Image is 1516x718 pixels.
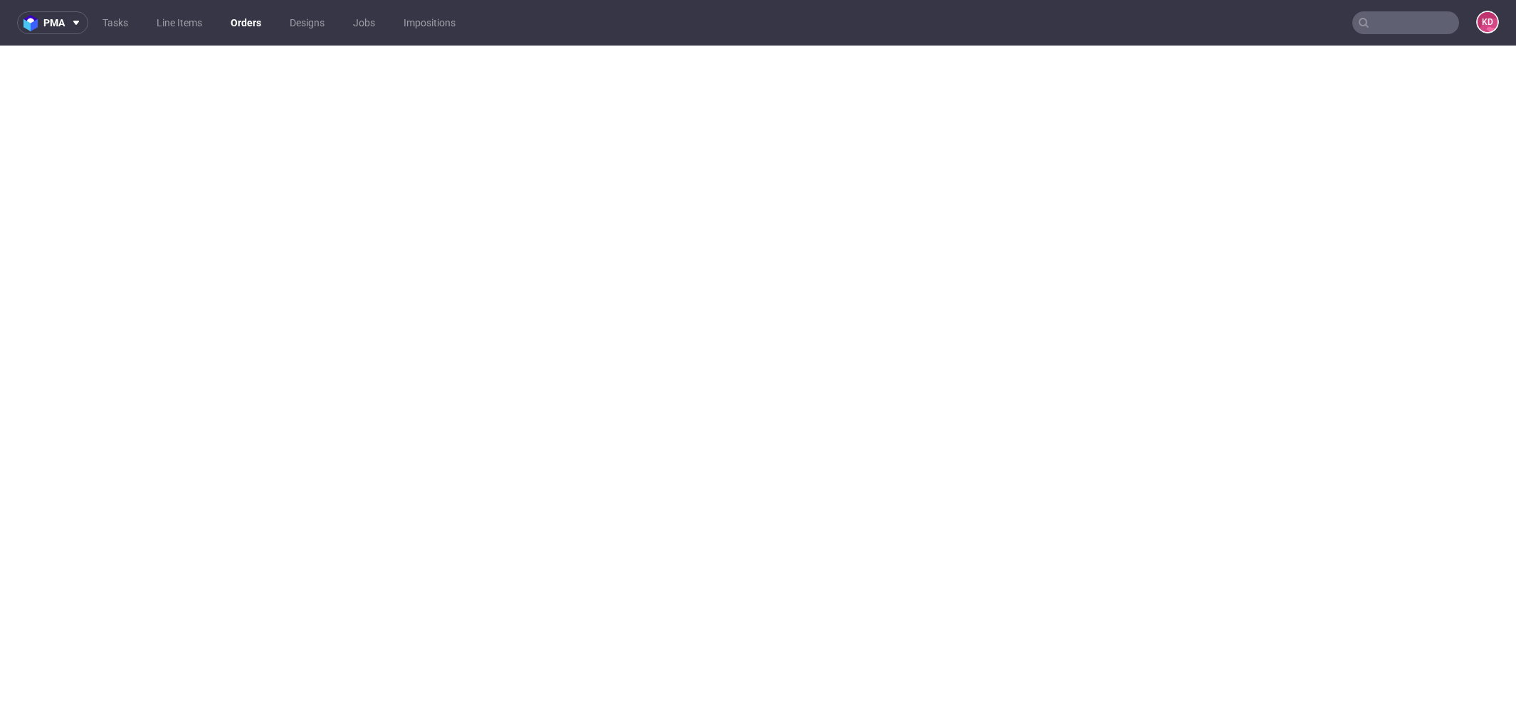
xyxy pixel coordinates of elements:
button: pma [17,11,88,34]
a: Jobs [344,11,384,34]
a: Line Items [148,11,211,34]
a: Tasks [94,11,137,34]
a: Impositions [395,11,464,34]
figcaption: KD [1478,12,1497,32]
a: Orders [222,11,270,34]
a: Designs [281,11,333,34]
span: pma [43,18,65,28]
img: logo [23,15,43,31]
